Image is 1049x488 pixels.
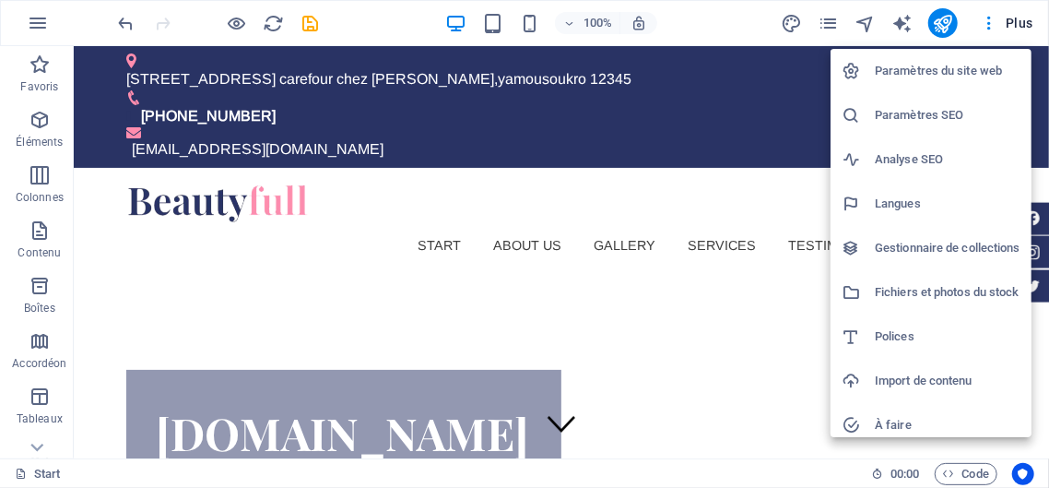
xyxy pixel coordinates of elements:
span: [DOMAIN_NAME] [82,357,454,416]
h6: Analyse SEO [875,149,1020,171]
h6: Polices [875,326,1020,348]
h6: Fichiers et photos du stock [875,281,1020,304]
span: [PHONE_NUMBER] [67,62,202,77]
h6: Paramètres du site web [875,60,1020,82]
h6: Langues [875,193,1020,215]
h6: Gestionnaire de collections [875,237,1020,259]
h6: Paramètres SEO [875,104,1020,126]
h6: À faire [875,414,1020,436]
h6: Import de contenu [875,370,1020,392]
